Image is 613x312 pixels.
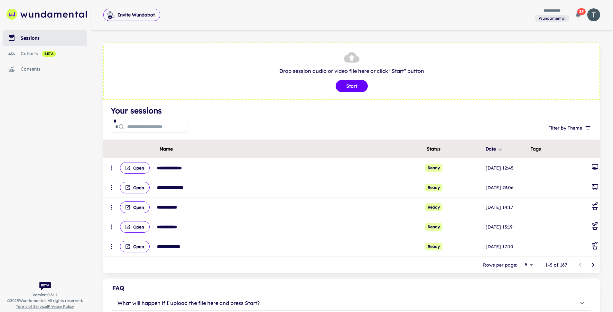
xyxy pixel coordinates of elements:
[591,222,599,232] div: Coaching
[120,201,150,213] button: Open
[120,221,150,233] button: Open
[572,8,585,21] button: 25
[425,184,442,191] span: Ready
[160,145,173,153] span: Name
[112,295,591,311] button: What will happen if I upload the file here and press Start?
[111,105,592,116] h4: Your sessions
[7,298,83,304] span: © 2025 Wundamental. All rights reserved.
[520,260,535,269] div: 5
[48,304,74,309] a: Privacy Policy
[16,304,47,309] a: Terms of Service
[591,242,599,251] div: Coaching
[427,145,441,153] span: Status
[425,203,442,211] span: Ready
[33,292,58,298] span: Version: 0.61.1
[42,51,56,56] span: beta
[591,202,599,212] div: Coaching
[3,30,87,46] a: sessions
[545,261,567,268] p: 1–5 of 167
[103,140,600,257] div: scrollable content
[425,223,442,231] span: Ready
[425,164,442,172] span: Ready
[112,284,591,293] div: FAQ
[486,145,504,153] span: Date
[536,15,568,21] span: Wundamental
[103,9,160,21] button: Invite Wundabot
[103,8,160,21] span: Invite Wundabot to record a meeting
[591,183,599,192] div: General Meeting
[16,304,74,309] span: |
[484,217,529,237] td: [DATE] 13:19
[484,237,529,257] td: [DATE] 17:10
[483,261,517,268] p: Rows per page:
[21,50,87,57] div: cohorts
[484,178,529,198] td: [DATE] 23:06
[425,243,442,250] span: Ready
[110,67,593,75] p: Drop session audio or video file here or click "Start" button
[577,8,586,15] span: 25
[484,198,529,217] td: [DATE] 14:17
[120,241,150,252] button: Open
[21,65,87,73] div: consents
[484,158,529,178] td: [DATE] 12:45
[591,163,599,173] div: General Meeting
[535,14,569,22] span: You are a member of this workspace. Contact your workspace owner for assistance.
[531,145,541,153] span: Tags
[120,162,150,174] button: Open
[587,258,599,271] button: Go to next page
[117,299,260,307] p: What will happen if I upload the file here and press Start?
[587,8,600,21] img: photoURL
[336,80,368,92] button: Start
[120,182,150,193] button: Open
[3,61,87,77] a: consents
[3,46,87,61] a: cohorts beta
[546,122,592,134] button: Filter by Theme
[21,34,87,42] div: sessions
